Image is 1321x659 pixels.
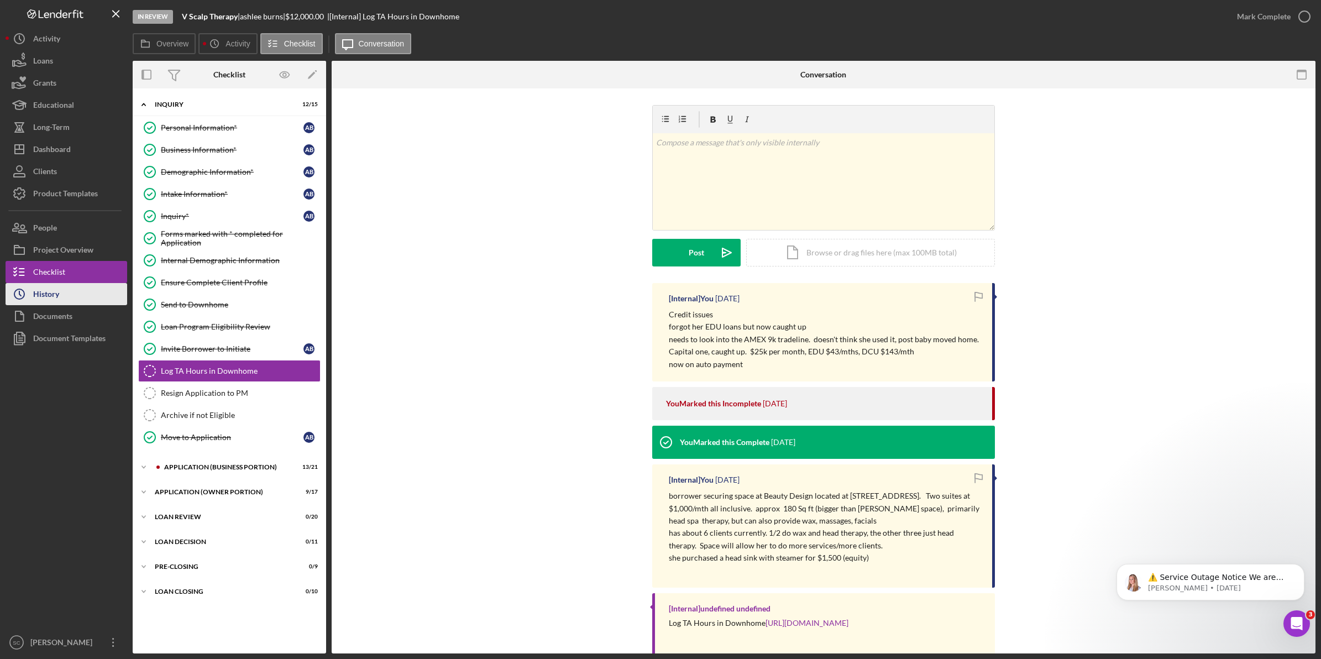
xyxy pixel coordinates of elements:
button: People [6,217,127,239]
div: $12,000.00 [285,12,327,21]
button: Product Templates [6,182,127,205]
div: Grants [33,72,56,97]
div: | [Internal] Log TA Hours in Downhome [327,12,459,21]
a: Loan Program Eligibility Review [138,316,321,338]
div: 0 / 20 [298,514,318,520]
div: Log TA Hours in Downhome [161,367,320,375]
div: Help [PERSON_NAME] understand how they’re doing: [9,231,181,266]
button: Dashboard [6,138,127,160]
button: Overview [133,33,196,54]
div: You're very welcome, have a great day! [9,198,180,222]
div: APPLICATION (BUSINESS PORTION) [164,464,290,470]
div: Dashboard [33,138,71,163]
div: Conversation [800,70,846,79]
div: 13 / 21 [298,464,318,470]
div: History [33,283,59,308]
span: 3 [1306,610,1315,619]
label: Conversation [359,39,405,48]
i: [STREET_ADDRESS] [49,123,125,132]
i: [PHONE_NUMBER] [49,140,119,149]
div: Inquiry* [161,212,303,221]
div: a b [303,343,314,354]
p: now on auto payment [669,358,979,370]
div: 0 / 10 [298,588,318,595]
label: Activity [226,39,250,48]
div: a b [303,432,314,443]
div: APPLICATION (OWNER PORTION) [155,489,290,495]
div: [Internal] You [669,475,714,484]
button: Long-Term [6,116,127,138]
div: PRE-CLOSING [155,563,290,570]
div: [Internal] You [669,294,714,303]
a: History [6,283,127,305]
time: 2025-06-27 17:29 [771,438,795,447]
div: You're very welcome, have a great day! [18,205,171,216]
div: Invite Borrower to Initiate [161,344,303,353]
p: borrower securing space at Beauty Design located at [STREET_ADDRESS]. Two suites at $1,000/mth al... [669,490,981,527]
div: In Review [133,10,173,24]
div: You Marked this Complete [680,438,769,447]
button: Post [652,239,741,266]
a: Move to Applicationab [138,426,321,448]
textarea: Message… [9,339,212,358]
div: Loan Program Eligibility Review [161,322,320,331]
button: SC[PERSON_NAME] [6,631,127,653]
time: 2025-06-27 17:47 [715,294,740,303]
button: Checklist [6,261,127,283]
label: Checklist [284,39,316,48]
div: Christina says… [9,198,212,231]
p: Capital one, caught up. $25k per month, EDU $43/mths, DCU $143/mth [669,346,979,358]
div: ashlee burns | [240,12,285,21]
button: Grants [6,72,127,94]
a: Demographic Information*ab [138,161,321,183]
div: Oh, that makes sense. Thank you [49,30,203,41]
div: [Internal] undefined undefined [669,604,770,613]
div: Clients [33,160,57,185]
div: Oh, that makes sense. Thank youThank you, [PERSON_NAME]Sr. Manager of Economic DevelopmentNorth C... [40,24,212,190]
div: Product Templates [33,182,98,207]
a: Intake Information*ab [138,183,321,205]
button: Emoji picker [17,362,26,371]
button: Documents [6,305,127,327]
h1: Operator [54,6,93,14]
button: Conversation [335,33,412,54]
button: Document Templates [6,327,127,349]
p: forgot her EDU loans but now caught up [669,321,979,333]
a: Clients [6,160,127,182]
button: Upload attachment [53,362,61,371]
span: amazing [134,282,144,292]
div: Mark Complete [1237,6,1291,28]
div: Educational [33,94,74,119]
div: Log TA Hours in Downhome [669,619,848,627]
div: Loans [33,50,53,75]
div: You Marked this Incomplete [666,399,761,408]
div: very helpful [9,318,163,347]
div: INQUIRY [155,101,290,108]
p: needs to look into the AMEX 9k tradeline. doesn't think she used it, post baby moved home. [669,333,979,346]
b: V Scalp Therapy [182,12,238,21]
button: Project Overview [6,239,127,261]
div: a b [303,189,314,200]
button: Send a message… [190,358,207,375]
div: You rated the conversation [23,281,150,293]
button: Activity [6,28,127,50]
a: Personal Information*ab [138,117,321,139]
div: [PERSON_NAME] [28,631,99,656]
p: has about 6 clients currently. 1/2 do wax and head therapy, the other three just head therapy. Sp... [669,527,981,552]
i: Thank you, [49,47,92,56]
div: People [33,217,57,242]
a: Forms marked with * completed for Application [138,227,321,249]
a: Invite Borrower to Initiateab [138,338,321,360]
div: Send to Downhome [161,300,320,309]
i: Sr. Manager of Economic Development [49,80,200,88]
div: 0 / 11 [298,538,318,545]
